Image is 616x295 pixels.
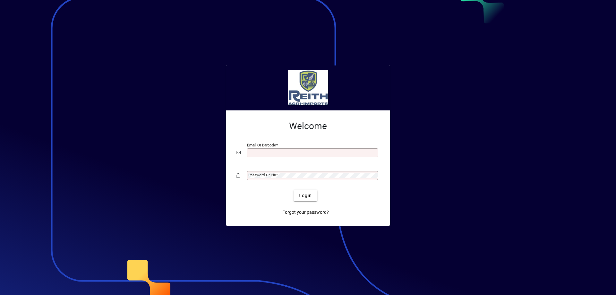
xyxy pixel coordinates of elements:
h2: Welcome [236,121,380,132]
span: Forgot your password? [282,209,329,216]
a: Forgot your password? [280,206,331,218]
span: Login [299,192,312,199]
mat-label: Password or Pin [248,173,276,177]
button: Login [294,190,317,201]
mat-label: Email or Barcode [247,143,276,147]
